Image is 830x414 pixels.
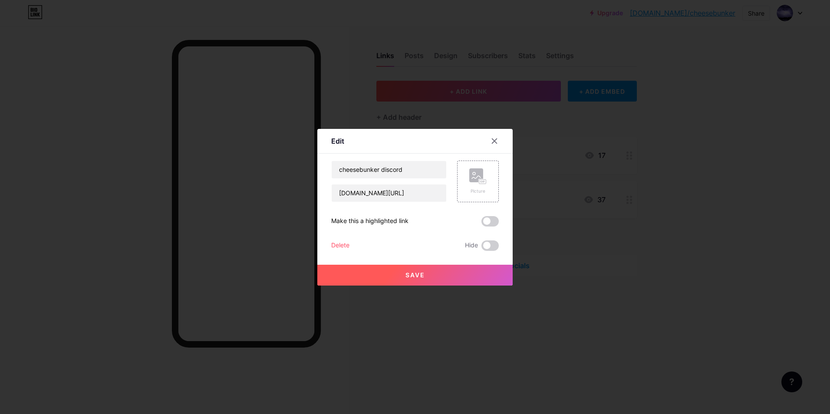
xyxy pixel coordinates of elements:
button: Save [317,265,513,286]
div: Make this a highlighted link [331,216,408,227]
input: Title [332,161,446,178]
div: Delete [331,240,349,251]
input: URL [332,184,446,202]
span: Hide [465,240,478,251]
div: Picture [469,188,487,194]
div: Edit [331,136,344,146]
span: Save [405,271,425,279]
